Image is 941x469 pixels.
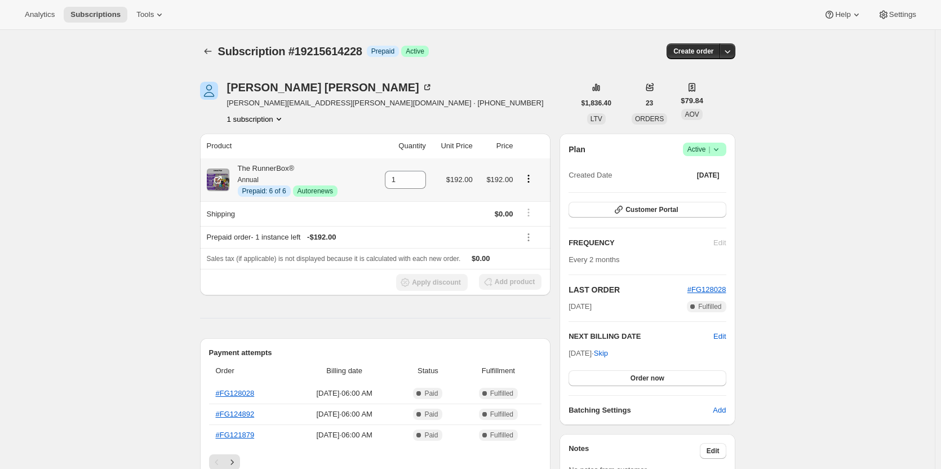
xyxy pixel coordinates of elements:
button: Shipping actions [520,206,538,219]
span: Add [713,405,726,416]
span: Billing date [295,365,394,377]
span: Edit [707,446,720,455]
button: Edit [713,331,726,342]
span: [DATE] [697,171,720,180]
span: ORDERS [635,115,664,123]
span: Sales tax (if applicable) is not displayed because it is calculated with each new order. [207,255,461,263]
span: Fulfilled [490,410,513,419]
span: Fulfillment [462,365,535,377]
span: Fulfilled [490,389,513,398]
a: #FG124892 [216,410,255,418]
th: Quantity [371,134,429,158]
th: Order [209,359,291,383]
span: Prepaid: 6 of 6 [242,187,286,196]
button: Subscriptions [200,43,216,59]
span: $192.00 [486,175,513,184]
div: [PERSON_NAME] [PERSON_NAME] [227,82,433,93]
span: AOV [685,110,699,118]
span: | [708,145,710,154]
span: Help [835,10,850,19]
span: Steven Martin [200,82,218,100]
button: Order now [569,370,726,386]
div: Prepaid order - 1 instance left [207,232,513,243]
h3: Notes [569,443,700,459]
span: $0.00 [472,254,490,263]
button: [DATE] [690,167,726,183]
button: Product actions [520,172,538,185]
button: $1,836.40 [575,95,618,111]
button: Tools [130,7,172,23]
h6: Batching Settings [569,405,713,416]
th: Unit Price [429,134,476,158]
span: [DATE] [569,301,592,312]
span: [DATE] · 06:00 AM [295,430,394,441]
button: Settings [871,7,923,23]
button: Help [817,7,868,23]
span: Autorenews [298,187,333,196]
span: Create order [673,47,713,56]
h2: LAST ORDER [569,284,687,295]
button: Skip [587,344,615,362]
span: - $192.00 [307,232,336,243]
button: #FG128028 [687,284,726,295]
span: Settings [889,10,916,19]
span: [DATE] · [569,349,608,357]
th: Product [200,134,371,158]
button: Analytics [18,7,61,23]
span: Paid [424,431,438,440]
h2: FREQUENCY [569,237,713,249]
span: Prepaid [371,47,394,56]
h2: Plan [569,144,585,155]
span: Every 2 months [569,255,619,264]
a: #FG128028 [216,389,255,397]
span: Fulfilled [490,431,513,440]
span: Paid [424,389,438,398]
span: Active [406,47,424,56]
button: Subscriptions [64,7,127,23]
span: Skip [594,348,608,359]
span: Tools [136,10,154,19]
small: Annual [238,176,259,184]
button: Product actions [227,113,285,125]
span: [DATE] · 06:00 AM [295,409,394,420]
button: 23 [639,95,660,111]
span: Subscriptions [70,10,121,19]
span: 23 [646,99,653,108]
a: #FG128028 [687,285,726,294]
span: Fulfilled [698,302,721,311]
span: Analytics [25,10,55,19]
span: Order now [631,374,664,383]
span: Created Date [569,170,612,181]
div: The RunnerBox® [229,163,338,197]
button: Add [706,401,733,419]
span: Status [401,365,455,377]
th: Shipping [200,201,371,226]
th: Price [476,134,517,158]
span: Active [687,144,722,155]
span: Paid [424,410,438,419]
span: $0.00 [495,210,513,218]
h2: Payment attempts [209,347,542,359]
button: Edit [700,443,726,459]
span: [DATE] · 06:00 AM [295,388,394,399]
span: LTV [591,115,602,123]
span: $79.84 [681,95,703,107]
img: product img [207,169,229,191]
span: Subscription #19215614228 [218,45,362,57]
button: Create order [667,43,720,59]
h2: NEXT BILLING DATE [569,331,713,342]
span: [PERSON_NAME][EMAIL_ADDRESS][PERSON_NAME][DOMAIN_NAME] · [PHONE_NUMBER] [227,98,544,109]
span: $192.00 [446,175,473,184]
a: #FG121879 [216,431,255,439]
button: Customer Portal [569,202,726,218]
span: Customer Portal [625,205,678,214]
span: $1,836.40 [582,99,611,108]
